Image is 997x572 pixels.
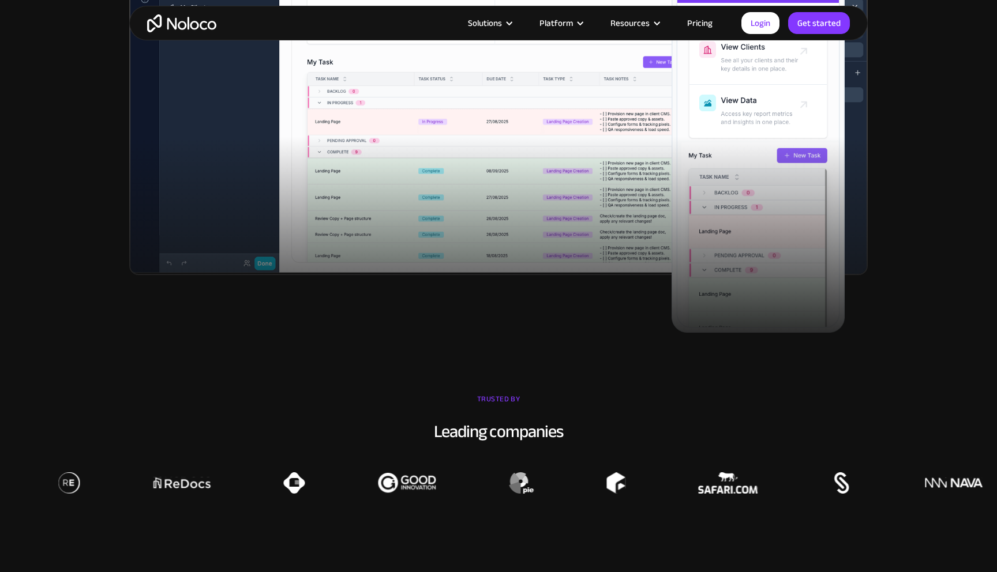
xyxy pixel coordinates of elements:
div: Platform [539,16,573,31]
a: Get started [788,12,850,34]
a: home [147,14,216,32]
div: Solutions [453,16,525,31]
a: Login [741,12,779,34]
div: Resources [596,16,673,31]
div: Resources [610,16,650,31]
div: Solutions [468,16,502,31]
div: Platform [525,16,596,31]
a: Pricing [673,16,727,31]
